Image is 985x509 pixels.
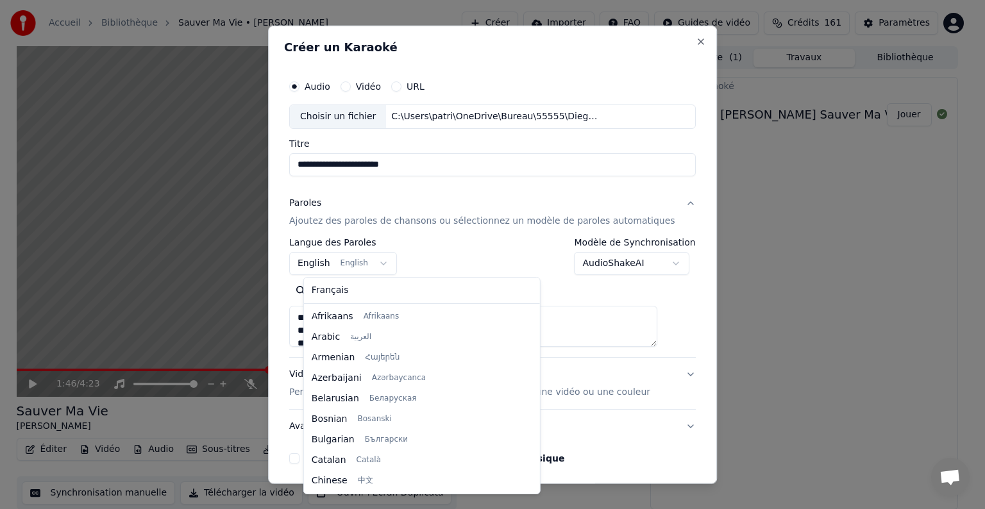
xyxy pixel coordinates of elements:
span: Arabic [312,331,340,344]
span: Bosanski [357,414,391,424]
span: Bulgarian [312,433,355,446]
span: Chinese [312,474,348,487]
span: Azərbaycanca [372,373,426,383]
span: Հայերեն [365,353,400,363]
span: Belarusian [312,392,359,405]
span: العربية [350,332,371,342]
span: Azerbaijani [312,372,362,385]
span: Français [312,284,349,297]
span: Catalan [312,454,346,467]
span: Armenian [312,351,355,364]
span: Български [365,435,408,445]
span: 中文 [358,476,373,486]
span: Беларуская [369,394,417,404]
span: Bosnian [312,413,348,426]
span: Afrikaans [312,310,353,323]
span: Afrikaans [364,312,400,322]
span: Català [357,455,381,465]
